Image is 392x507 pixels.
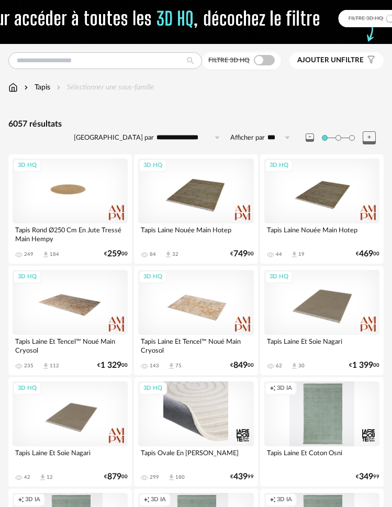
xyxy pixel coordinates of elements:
a: 3D HQ Tapis Laine Nouée Main Hotep 84 Download icon 32 €74900 [134,154,257,264]
span: 469 [359,251,373,257]
div: 84 [150,251,156,257]
span: 749 [233,251,248,257]
div: 30 [298,363,305,369]
div: 3D HQ [139,271,167,284]
div: € 00 [356,251,379,257]
div: € 00 [230,251,254,257]
div: € 00 [104,251,128,257]
div: 3D HQ [139,382,167,395]
div: 3D HQ [139,159,167,172]
span: Download icon [167,474,175,481]
div: 3D HQ [13,271,41,284]
div: 249 [24,251,33,257]
label: Afficher par [230,133,265,142]
img: svg+xml;base64,PHN2ZyB3aWR0aD0iMTYiIGhlaWdodD0iMTciIHZpZXdCb3g9IjAgMCAxNiAxNyIgZmlsbD0ibm9uZSIgeG... [8,82,18,93]
span: 259 [107,251,121,257]
span: 439 [233,474,248,480]
span: 3D IA [277,496,292,504]
div: 62 [276,363,282,369]
div: 32 [172,251,178,257]
div: 19 [298,251,305,257]
span: 349 [359,474,373,480]
a: 3D HQ Tapis Ovale En [PERSON_NAME] 299 Download icon 180 €43999 [134,377,257,487]
span: Creation icon [270,496,276,504]
span: Filtre 3D HQ [208,57,250,63]
div: € 99 [356,474,379,480]
span: Download icon [290,251,298,258]
div: € 00 [230,362,254,369]
div: Tapis Laine Et Tencel™ Noué Main Cryosol [13,335,128,356]
div: 42 [24,474,30,480]
span: 849 [233,362,248,369]
span: 1 329 [100,362,121,369]
a: 3D HQ Tapis Laine Et Tencel™ Noué Main Cryosol 143 Download icon 75 €84900 [134,266,257,375]
div: Tapis Laine Et Tencel™ Noué Main Cryosol [138,335,253,356]
label: [GEOGRAPHIC_DATA] par [74,133,154,142]
a: 3D HQ Tapis Laine Et Tencel™ Noué Main Cryosol 235 Download icon 112 €1 32900 [8,266,132,375]
span: Filter icon [364,56,376,65]
div: 112 [50,363,59,369]
div: 6057 résultats [8,119,384,130]
div: € 00 [97,362,128,369]
div: 3D HQ [13,159,41,172]
div: € 99 [230,474,254,480]
div: Tapis Ovale En [PERSON_NAME] [138,446,253,467]
span: 3D IA [151,496,166,504]
div: Tapis Laine Et Soie Nagari [13,446,128,467]
div: € 00 [104,474,128,480]
div: 44 [276,251,282,257]
div: 180 [175,474,185,480]
div: 12 [47,474,53,480]
div: 75 [175,363,182,369]
a: 3D HQ Tapis Laine Nouée Main Hotep 44 Download icon 19 €46900 [260,154,384,264]
span: 3D IA [25,496,40,504]
span: Download icon [42,251,50,258]
span: Creation icon [270,385,276,392]
span: Download icon [164,251,172,258]
a: Creation icon 3D IA Tapis Laine Et Coton Osni €34999 [260,377,384,487]
div: 299 [150,474,159,480]
div: Tapis Laine Nouée Main Hotep [138,223,253,244]
div: 3D HQ [13,382,41,395]
span: filtre [297,56,364,65]
a: 3D HQ Tapis Laine Et Soie Nagari 42 Download icon 12 €87900 [8,377,132,487]
div: 3D HQ [265,271,293,284]
a: 3D HQ Tapis Rond Ø250 Cm En Jute Tressé Main Hempy 249 Download icon 184 €25900 [8,154,132,264]
span: Download icon [42,362,50,370]
span: 879 [107,474,121,480]
div: 143 [150,363,159,369]
div: Tapis Laine Et Soie Nagari [264,335,379,356]
div: Tapis Rond Ø250 Cm En Jute Tressé Main Hempy [13,223,128,244]
img: svg+xml;base64,PHN2ZyB3aWR0aD0iMTYiIGhlaWdodD0iMTYiIHZpZXdCb3g9IjAgMCAxNiAxNiIgZmlsbD0ibm9uZSIgeG... [22,82,30,93]
div: Tapis Laine Et Coton Osni [264,446,379,467]
a: 3D HQ Tapis Laine Et Soie Nagari 62 Download icon 30 €1 39900 [260,266,384,375]
div: 235 [24,363,33,369]
div: Tapis Laine Nouée Main Hotep [264,223,379,244]
span: 3D IA [277,385,292,392]
button: Ajouter unfiltre Filter icon [289,52,384,69]
span: Ajouter un [297,57,341,64]
span: Download icon [39,474,47,481]
span: Download icon [290,362,298,370]
span: Creation icon [18,496,24,504]
span: Creation icon [143,496,150,504]
div: € 00 [349,362,379,369]
div: 184 [50,251,59,257]
span: Download icon [167,362,175,370]
span: 1 399 [352,362,373,369]
div: 3D HQ [265,159,293,172]
div: Tapis [22,82,50,93]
